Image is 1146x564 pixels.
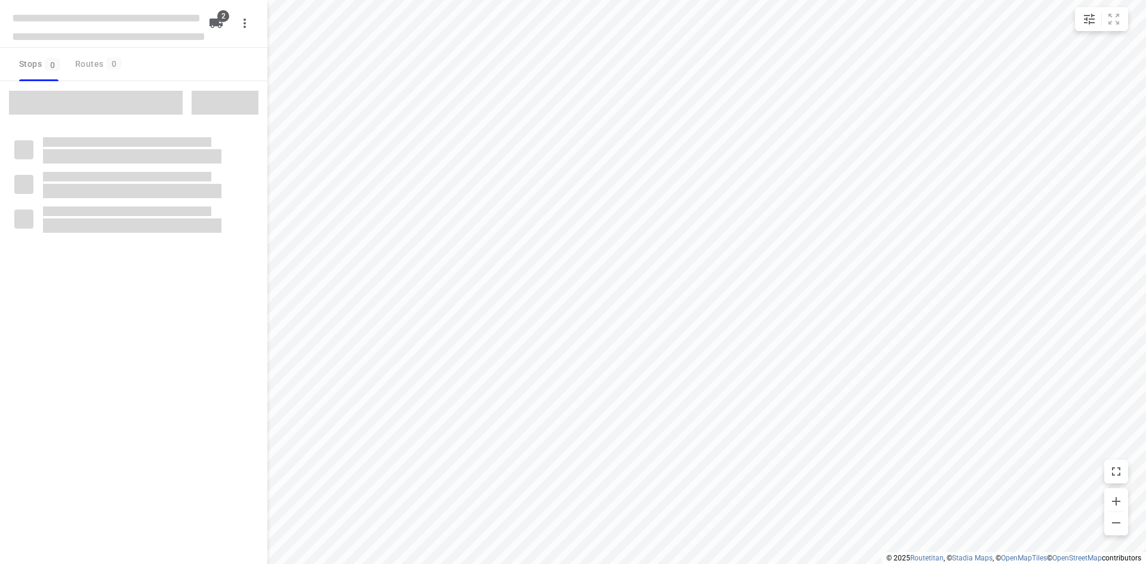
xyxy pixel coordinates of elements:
[886,554,1141,562] li: © 2025 , © , © © contributors
[910,554,944,562] a: Routetitan
[1075,7,1128,31] div: small contained button group
[1052,554,1102,562] a: OpenStreetMap
[1001,554,1047,562] a: OpenMapTiles
[1077,7,1101,31] button: Map settings
[952,554,993,562] a: Stadia Maps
